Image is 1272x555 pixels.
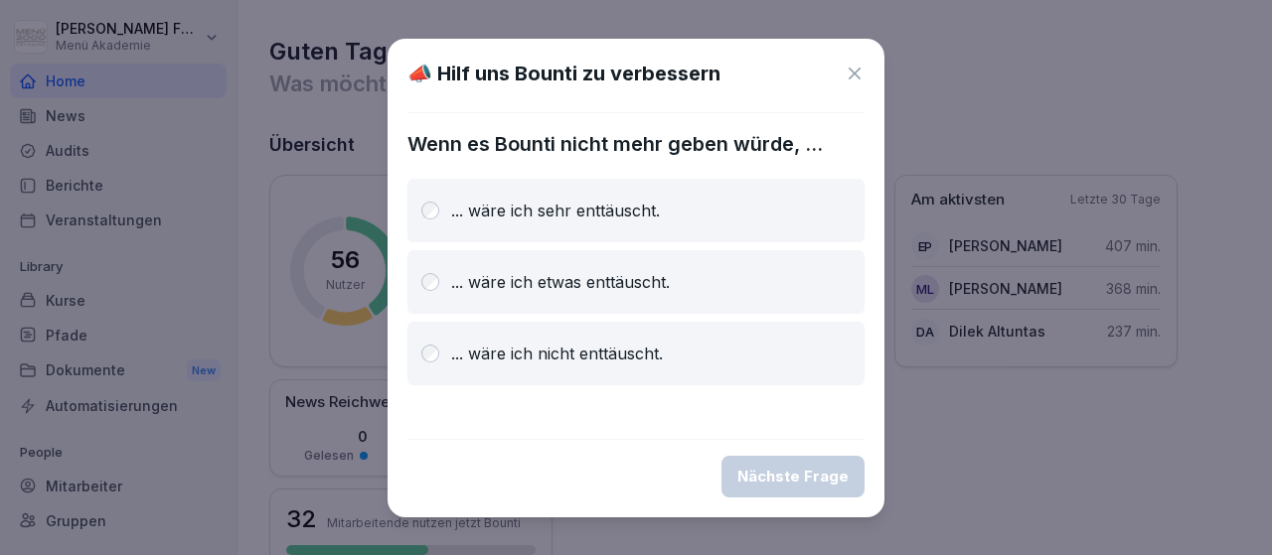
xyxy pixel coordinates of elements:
[737,466,849,487] div: Nächste Frage
[451,270,670,294] p: ... wäre ich etwas enttäuscht.
[407,59,720,88] h1: 📣 Hilf uns Bounti zu verbessern
[407,129,865,159] p: Wenn es Bounti nicht mehr geben würde, ...
[451,342,663,365] p: ... wäre ich nicht enttäuscht.
[721,456,865,497] button: Nächste Frage
[451,199,660,222] p: ... wäre ich sehr enttäuscht.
